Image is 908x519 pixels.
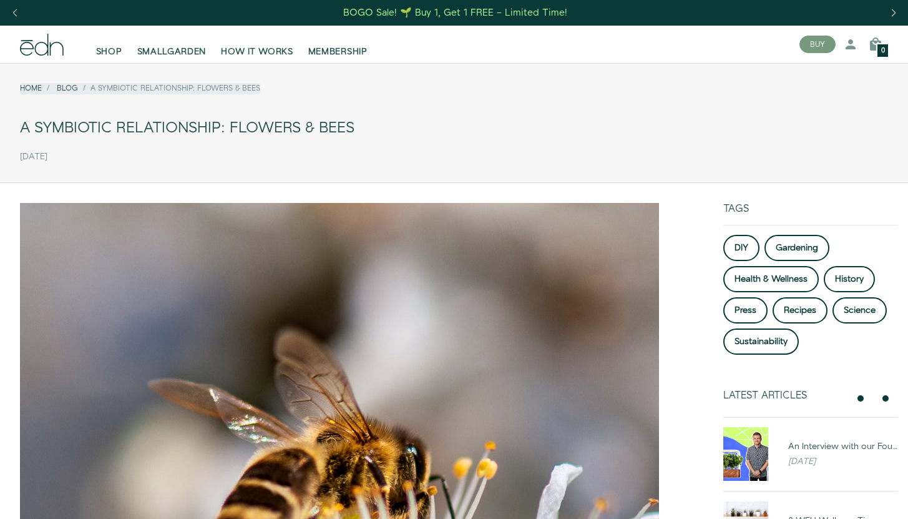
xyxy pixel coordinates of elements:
[221,46,293,58] span: HOW IT WORKS
[799,36,836,53] button: BUY
[853,391,868,406] button: previous
[723,427,768,481] img: An Interview with our Founder, Ryan Woltz: The Efficient Grower
[137,46,207,58] span: SMALLGARDEN
[773,297,827,324] a: Recipes
[308,46,368,58] span: MEMBERSHIP
[20,114,888,142] div: A Symbiotic Relationship: Flowers & Bees
[788,455,816,468] em: [DATE]
[342,3,569,22] a: BOGO Sale! 🌱 Buy 1, Get 1 FREE – Limited Time!
[20,83,42,94] a: Home
[20,152,47,162] time: [DATE]
[213,31,300,58] a: HOW IT WORKS
[723,297,768,324] a: Press
[57,83,78,94] a: Blog
[788,440,898,453] div: An Interview with our Founder, [PERSON_NAME]: The Efficient Grower
[832,297,887,324] a: Science
[713,427,908,481] a: An Interview with our Founder, Ryan Woltz: The Efficient Grower An Interview with our Founder, [P...
[824,266,875,292] a: History
[301,31,375,58] a: MEMBERSHIP
[130,31,214,58] a: SMALLGARDEN
[96,46,122,58] span: SHOP
[343,6,567,19] div: BOGO Sale! 🌱 Buy 1, Get 1 FREE – Limited Time!
[723,235,759,261] a: DIY
[881,47,885,54] span: 0
[89,31,130,58] a: SHOP
[723,390,848,402] div: Latest Articles
[878,391,893,406] button: next
[20,83,260,94] nav: breadcrumbs
[723,329,799,355] a: Sustainability
[764,235,829,261] a: Gardening
[723,266,819,292] a: Health & Wellness
[723,203,898,225] div: Tags
[78,83,260,94] li: A Symbiotic Relationship: Flowers & Bees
